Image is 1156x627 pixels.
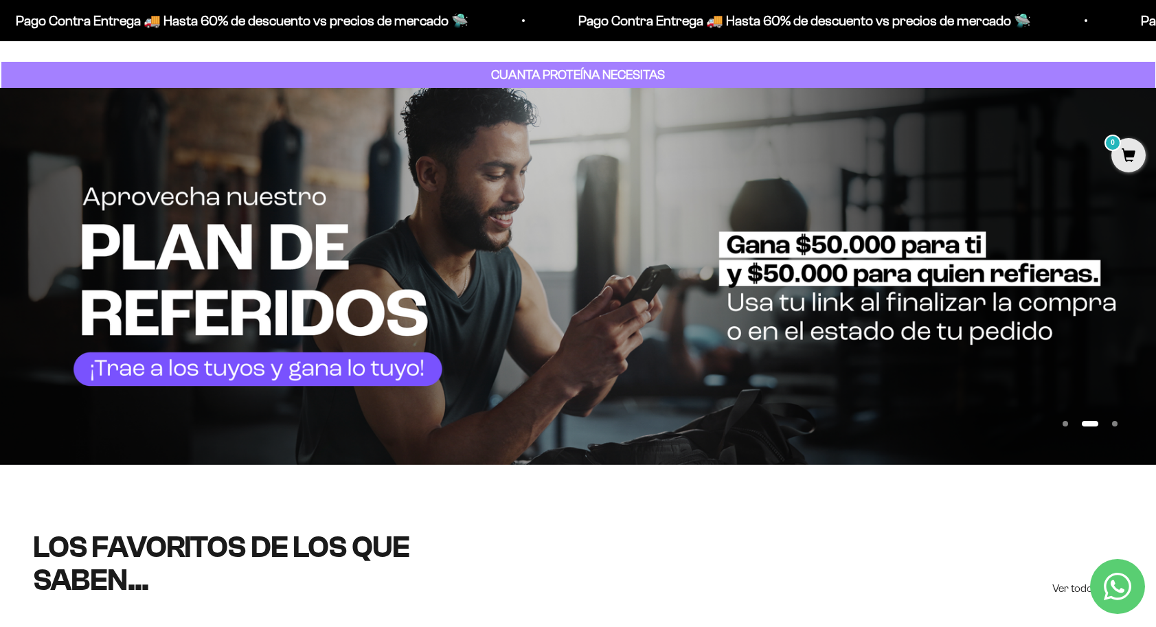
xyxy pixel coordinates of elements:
a: 0 [1111,149,1146,164]
div: Palabras clave [161,81,218,90]
img: website_grey.svg [22,36,33,47]
div: Dominio [72,81,105,90]
img: tab_keywords_by_traffic_grey.svg [146,80,157,91]
mark: 0 [1104,135,1121,151]
div: Dominio: [DOMAIN_NAME] [36,36,154,47]
p: Pago Contra Entrega 🚚 Hasta 60% de descuento vs precios de mercado 🛸 [577,10,1030,32]
div: v 4.0.25 [38,22,67,33]
a: Ver todos [1052,580,1123,597]
img: logo_orange.svg [22,22,33,33]
p: Pago Contra Entrega 🚚 Hasta 60% de descuento vs precios de mercado 🛸 [14,10,467,32]
img: tab_domain_overview_orange.svg [57,80,68,91]
split-lines: LOS FAVORITOS DE LOS QUE SABEN... [33,530,409,597]
strong: CUANTA PROTEÍNA NECESITAS [491,67,665,82]
span: Ver todos [1052,580,1098,597]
